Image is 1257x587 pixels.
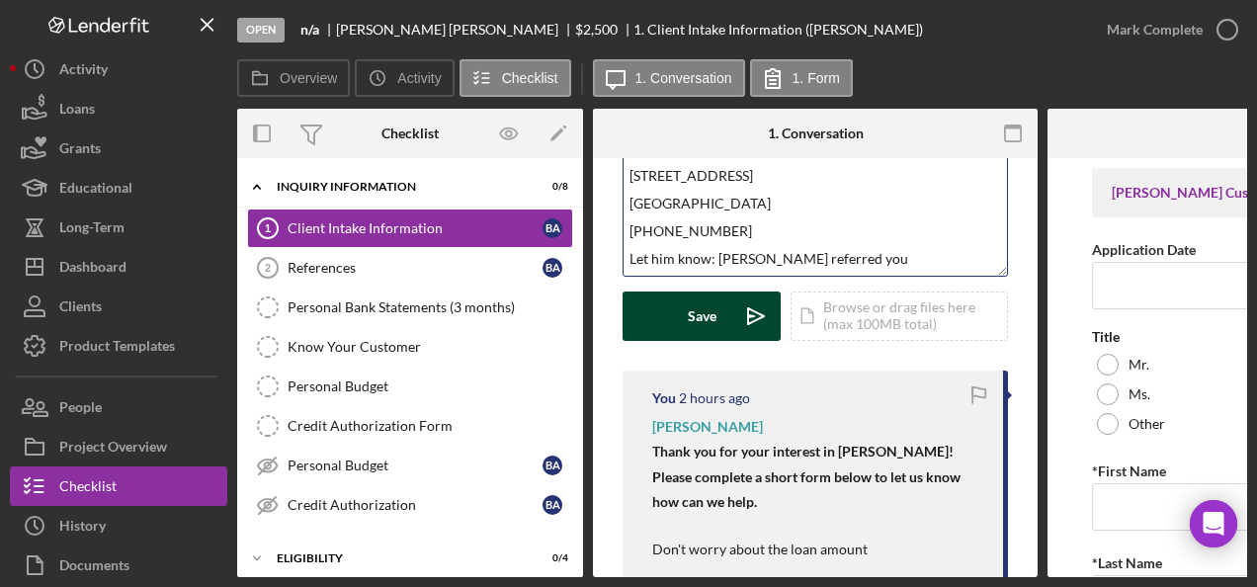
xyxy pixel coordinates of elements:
[10,208,227,247] button: Long-Term
[59,168,132,212] div: Educational
[247,327,573,367] a: Know Your Customer
[288,260,543,276] div: References
[59,247,126,292] div: Dashboard
[652,390,676,406] div: You
[10,168,227,208] button: Educational
[59,326,175,371] div: Product Templates
[59,466,117,511] div: Checklist
[247,288,573,327] a: Personal Bank Statements (3 months)
[288,378,572,394] div: Personal Budget
[10,506,227,545] button: History
[635,70,732,86] label: 1. Conversation
[1129,386,1150,402] label: Ms.
[397,70,441,86] label: Activity
[652,443,964,510] span: Thank you for your interest in [PERSON_NAME]! Please complete a short form below to let us know h...
[533,181,568,193] div: 0 / 8
[10,287,227,326] button: Clients
[59,128,101,173] div: Grants
[10,49,227,89] button: Activity
[247,248,573,288] a: 2ReferencesBA
[543,495,562,515] div: B A
[59,89,95,133] div: Loans
[59,287,102,331] div: Clients
[10,326,227,366] button: Product Templates
[793,70,840,86] label: 1. Form
[629,193,1002,214] p: [GEOGRAPHIC_DATA]
[336,22,575,38] div: [PERSON_NAME] [PERSON_NAME]
[300,22,319,38] b: n/a
[10,247,227,287] button: Dashboard
[10,545,227,585] button: Documents
[750,59,853,97] button: 1. Form
[288,418,572,434] div: Credit Authorization Form
[460,59,571,97] button: Checklist
[623,292,781,341] button: Save
[543,456,562,475] div: B A
[1087,10,1247,49] button: Mark Complete
[288,220,543,236] div: Client Intake Information
[355,59,454,97] button: Activity
[652,541,868,557] span: Don't worry about the loan amount
[629,165,1002,187] p: [STREET_ADDRESS]
[679,390,750,406] time: 2025-10-08 16:45
[288,497,543,513] div: Credit Authorization
[280,70,337,86] label: Overview
[237,18,285,42] div: Open
[247,406,573,446] a: Credit Authorization Form
[1092,554,1162,571] label: *Last Name
[10,427,227,466] a: Project Overview
[237,59,350,97] button: Overview
[502,70,558,86] label: Checklist
[633,22,923,38] div: 1. Client Intake Information ([PERSON_NAME])
[768,126,864,141] div: 1. Conversation
[688,292,716,341] div: Save
[575,21,618,38] span: $2,500
[247,209,573,248] a: 1Client Intake InformationBA
[629,220,1002,242] p: [PHONE_NUMBER]
[1092,241,1196,258] label: Application Date
[10,466,227,506] button: Checklist
[288,339,572,355] div: Know Your Customer
[593,59,745,97] button: 1. Conversation
[1129,416,1165,432] label: Other
[59,427,167,471] div: Project Overview
[10,387,227,427] button: People
[1190,500,1237,547] div: Open Intercom Messenger
[265,222,271,234] tspan: 1
[247,446,573,485] a: Personal BudgetBA
[247,485,573,525] a: Credit AuthorizationBA
[1107,10,1203,49] div: Mark Complete
[288,299,572,315] div: Personal Bank Statements (3 months)
[1129,357,1149,373] label: Mr.
[288,458,543,473] div: Personal Budget
[381,126,439,141] div: Checklist
[543,218,562,238] div: B A
[533,552,568,564] div: 0 / 4
[265,262,271,274] tspan: 2
[10,128,227,168] button: Grants
[59,506,106,550] div: History
[277,552,519,564] div: Eligibility
[59,387,102,432] div: People
[59,49,108,94] div: Activity
[247,367,573,406] a: Personal Budget
[652,418,763,435] span: [PERSON_NAME]
[1092,462,1166,479] label: *First Name
[10,89,227,128] button: Loans
[59,208,125,252] div: Long-Term
[629,248,1002,270] p: Let him know: [PERSON_NAME] referred you
[543,258,562,278] div: B A
[277,181,519,193] div: Inquiry Information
